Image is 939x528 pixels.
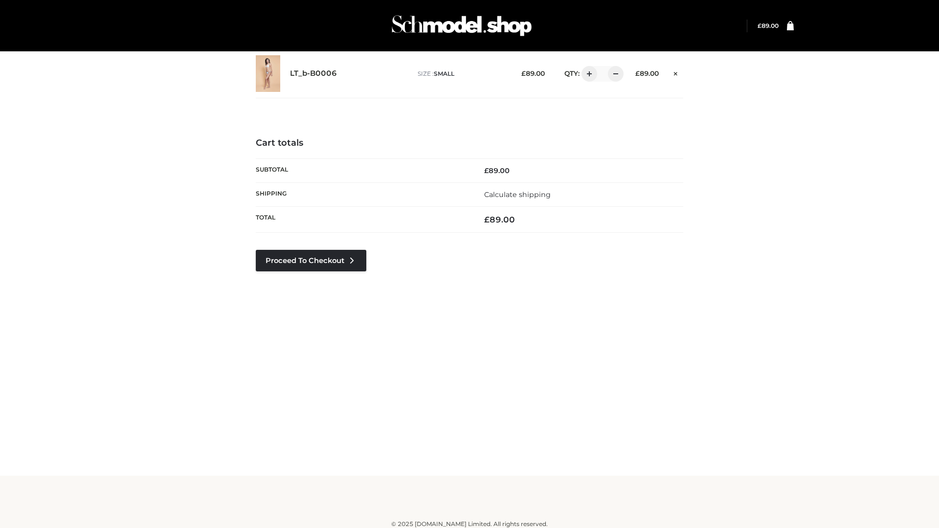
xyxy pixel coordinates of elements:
bdi: 89.00 [484,166,510,175]
bdi: 89.00 [758,22,779,29]
bdi: 89.00 [635,69,659,77]
th: Total [256,207,469,233]
a: LT_b-B0006 [290,69,337,78]
span: £ [484,215,490,224]
bdi: 89.00 [521,69,545,77]
span: £ [635,69,640,77]
bdi: 89.00 [484,215,515,224]
img: Schmodel Admin 964 [388,6,535,45]
p: size : [418,69,506,78]
h4: Cart totals [256,138,683,149]
img: LT_b-B0006 - SMALL [256,55,280,92]
th: Subtotal [256,158,469,182]
span: £ [521,69,526,77]
a: £89.00 [758,22,779,29]
a: Remove this item [669,66,683,79]
a: Calculate shipping [484,190,551,199]
span: £ [484,166,489,175]
span: SMALL [434,70,454,77]
a: Proceed to Checkout [256,250,366,271]
span: £ [758,22,761,29]
div: QTY: [555,66,620,82]
th: Shipping [256,182,469,206]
